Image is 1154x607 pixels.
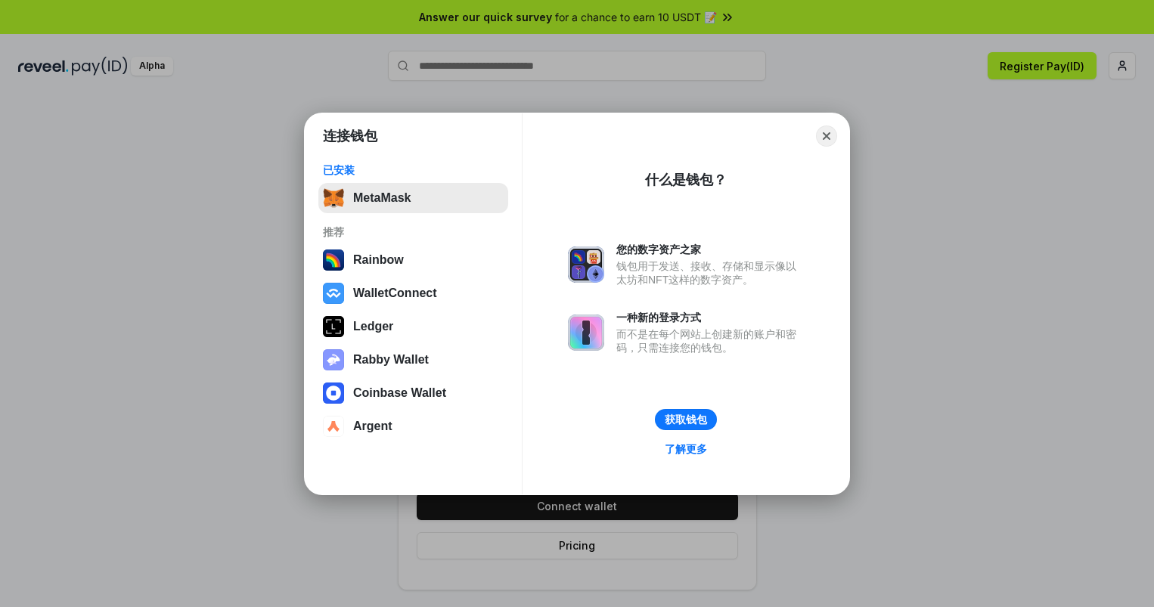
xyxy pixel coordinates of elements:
div: 钱包用于发送、接收、存储和显示像以太坊和NFT这样的数字资产。 [616,259,804,286]
div: Argent [353,420,392,433]
div: 您的数字资产之家 [616,243,804,256]
div: Rabby Wallet [353,353,429,367]
img: svg+xml,%3Csvg%20width%3D%2228%22%20height%3D%2228%22%20viewBox%3D%220%200%2028%2028%22%20fill%3D... [323,283,344,304]
button: Close [816,125,837,147]
button: Argent [318,411,508,441]
button: WalletConnect [318,278,508,308]
div: 什么是钱包？ [645,171,727,189]
img: svg+xml,%3Csvg%20width%3D%2228%22%20height%3D%2228%22%20viewBox%3D%220%200%2028%2028%22%20fill%3D... [323,382,344,404]
img: svg+xml,%3Csvg%20width%3D%2228%22%20height%3D%2228%22%20viewBox%3D%220%200%2028%2028%22%20fill%3D... [323,416,344,437]
div: MetaMask [353,191,411,205]
div: 而不是在每个网站上创建新的账户和密码，只需连接您的钱包。 [616,327,804,355]
h1: 连接钱包 [323,127,377,145]
button: Rainbow [318,245,508,275]
img: svg+xml,%3Csvg%20xmlns%3D%22http%3A%2F%2Fwww.w3.org%2F2000%2Fsvg%22%20fill%3D%22none%22%20viewBox... [568,314,604,351]
div: Ledger [353,320,393,333]
div: 已安装 [323,163,504,177]
div: 了解更多 [665,442,707,456]
button: Coinbase Wallet [318,378,508,408]
button: 获取钱包 [655,409,717,430]
img: svg+xml,%3Csvg%20xmlns%3D%22http%3A%2F%2Fwww.w3.org%2F2000%2Fsvg%22%20width%3D%2228%22%20height%3... [323,316,344,337]
img: svg+xml,%3Csvg%20width%3D%22120%22%20height%3D%22120%22%20viewBox%3D%220%200%20120%20120%22%20fil... [323,249,344,271]
img: svg+xml,%3Csvg%20xmlns%3D%22http%3A%2F%2Fwww.w3.org%2F2000%2Fsvg%22%20fill%3D%22none%22%20viewBox... [323,349,344,370]
div: Coinbase Wallet [353,386,446,400]
div: Rainbow [353,253,404,267]
div: WalletConnect [353,286,437,300]
div: 一种新的登录方式 [616,311,804,324]
img: svg+xml,%3Csvg%20xmlns%3D%22http%3A%2F%2Fwww.w3.org%2F2000%2Fsvg%22%20fill%3D%22none%22%20viewBox... [568,246,604,283]
div: 推荐 [323,225,504,239]
div: 获取钱包 [665,413,707,426]
button: Ledger [318,311,508,342]
a: 了解更多 [656,439,716,459]
button: MetaMask [318,183,508,213]
button: Rabby Wallet [318,345,508,375]
img: svg+xml,%3Csvg%20fill%3D%22none%22%20height%3D%2233%22%20viewBox%3D%220%200%2035%2033%22%20width%... [323,187,344,209]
